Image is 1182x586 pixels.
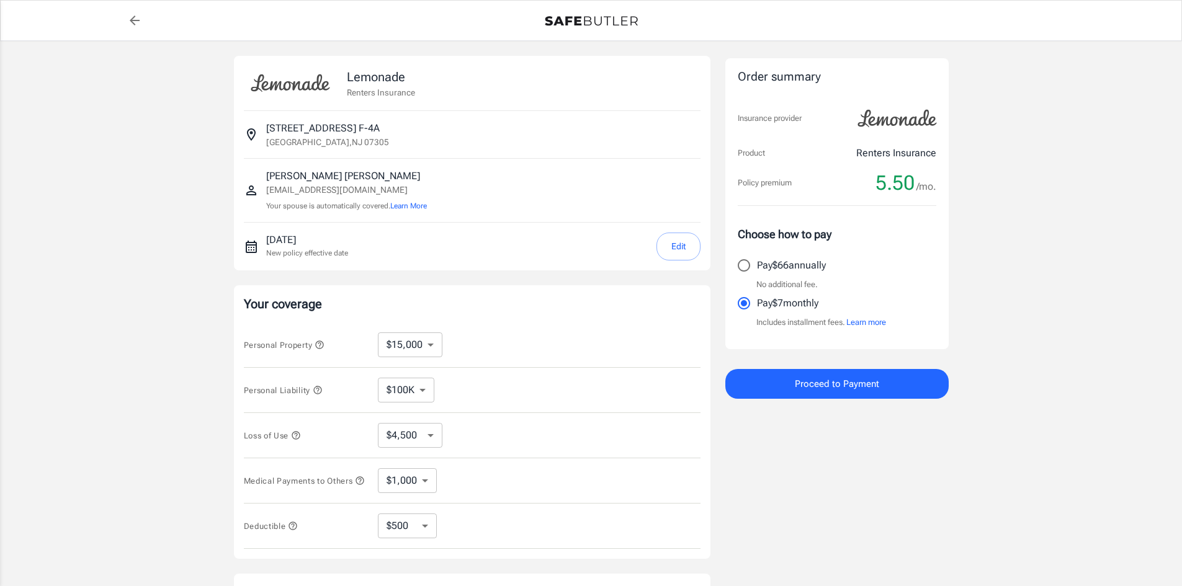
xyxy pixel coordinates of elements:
img: Lemonade [244,66,337,100]
span: 5.50 [875,171,915,195]
p: Policy premium [738,177,792,189]
button: Personal Property [244,337,325,352]
button: Medical Payments to Others [244,473,365,488]
p: [PERSON_NAME] [PERSON_NAME] [266,169,427,184]
button: Deductible [244,518,298,533]
img: Back to quotes [545,16,638,26]
p: Pay $66 annually [757,258,826,273]
p: Your spouse is automatically covered. [266,200,427,212]
span: Loss of Use [244,431,301,440]
p: [GEOGRAPHIC_DATA] , NJ 07305 [266,136,389,148]
button: Learn More [390,200,427,211]
p: Product [738,147,765,159]
p: Your coverage [244,295,701,313]
button: Learn more [846,316,886,329]
p: Insurance provider [738,112,802,125]
span: Medical Payments to Others [244,476,365,486]
button: Loss of Use [244,428,301,443]
button: Proceed to Payment [725,369,949,399]
div: Order summary [738,68,936,86]
p: Includes installment fees. [756,316,886,329]
p: Renters Insurance [347,86,415,99]
button: Personal Liability [244,383,323,397]
svg: Insured address [244,127,259,142]
p: Pay $7 monthly [757,296,818,311]
p: [DATE] [266,233,348,247]
svg: Insured person [244,183,259,198]
span: /mo. [916,178,936,195]
span: Proceed to Payment [795,376,879,392]
p: No additional fee. [756,278,818,291]
p: Choose how to pay [738,226,936,242]
img: Lemonade [851,101,944,136]
p: [EMAIL_ADDRESS][DOMAIN_NAME] [266,184,427,197]
p: Renters Insurance [856,146,936,161]
span: Deductible [244,522,298,531]
button: Edit [656,233,701,260]
svg: New policy start date [244,239,259,254]
a: back to quotes [122,8,147,33]
span: Personal Liability [244,386,323,395]
span: Personal Property [244,340,325,350]
p: New policy effective date [266,247,348,259]
p: Lemonade [347,68,415,86]
p: [STREET_ADDRESS] F-4A [266,121,380,136]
